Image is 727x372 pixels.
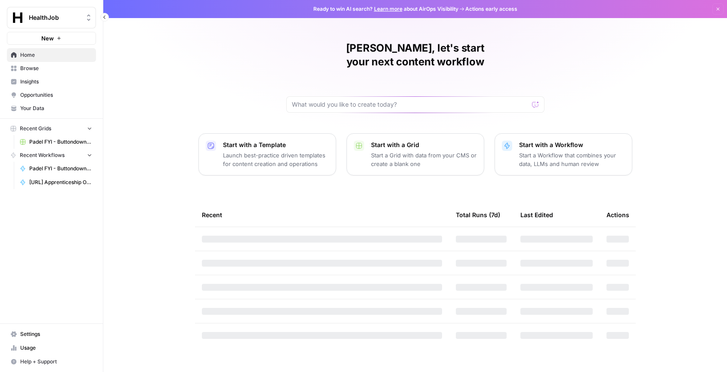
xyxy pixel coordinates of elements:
[20,78,92,86] span: Insights
[371,141,477,149] p: Start with a Grid
[20,125,51,132] span: Recent Grids
[519,151,625,168] p: Start a Workflow that combines your data, LLMs and human review
[292,100,529,109] input: What would you like to create today?
[223,141,329,149] p: Start with a Template
[16,135,96,149] a: Padel FYI - Buttondown -Newsletter Generation Grid
[20,151,65,159] span: Recent Workflows
[7,32,96,45] button: New
[29,165,92,172] span: Padel FYI - Buttondown -Newsletter Generation
[7,101,96,115] a: Your Data
[29,178,92,186] span: [URL] Apprenticeship Output Rewrite
[16,175,96,189] a: [URL] Apprenticeship Output Rewrite
[606,203,629,227] div: Actions
[374,6,402,12] a: Learn more
[41,34,54,43] span: New
[7,355,96,369] button: Help + Support
[7,88,96,102] a: Opportunities
[7,48,96,62] a: Home
[465,5,517,13] span: Actions early access
[371,151,477,168] p: Start a Grid with data from your CMS or create a blank one
[20,65,92,72] span: Browse
[286,41,544,69] h1: [PERSON_NAME], let's start your next content workflow
[202,203,442,227] div: Recent
[20,105,92,112] span: Your Data
[20,330,92,338] span: Settings
[223,151,329,168] p: Launch best-practice driven templates for content creation and operations
[519,141,625,149] p: Start with a Workflow
[7,327,96,341] a: Settings
[29,138,92,146] span: Padel FYI - Buttondown -Newsletter Generation Grid
[7,61,96,75] a: Browse
[7,341,96,355] a: Usage
[10,10,25,25] img: HealthJob Logo
[456,203,500,227] div: Total Runs (7d)
[495,133,632,175] button: Start with a WorkflowStart a Workflow that combines your data, LLMs and human review
[7,149,96,162] button: Recent Workflows
[16,162,96,175] a: Padel FYI - Buttondown -Newsletter Generation
[198,133,336,175] button: Start with a TemplateLaunch best-practice driven templates for content creation and operations
[7,122,96,135] button: Recent Grids
[29,13,81,22] span: HealthJob
[20,344,92,352] span: Usage
[20,51,92,59] span: Home
[7,75,96,89] a: Insights
[7,7,96,28] button: Workspace: HealthJob
[313,5,458,13] span: Ready to win AI search? about AirOps Visibility
[20,91,92,99] span: Opportunities
[520,203,553,227] div: Last Edited
[346,133,484,175] button: Start with a GridStart a Grid with data from your CMS or create a blank one
[20,358,92,366] span: Help + Support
